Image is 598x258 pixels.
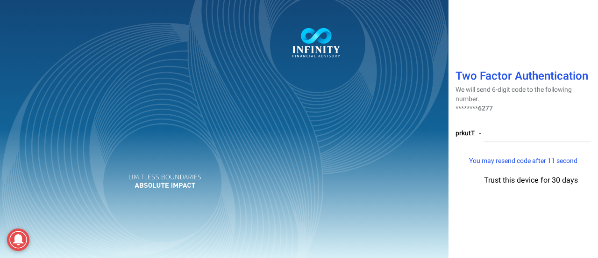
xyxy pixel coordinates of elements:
span: You may resend code after 11 second [469,156,577,166]
h1: Two Factor Authentication [456,70,591,85]
span: We will send 6-digit code to the following number. [456,85,572,104]
span: prkutT [456,128,475,138]
span: Trust this device for 30 days [484,175,578,186]
span: - [479,128,481,138]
